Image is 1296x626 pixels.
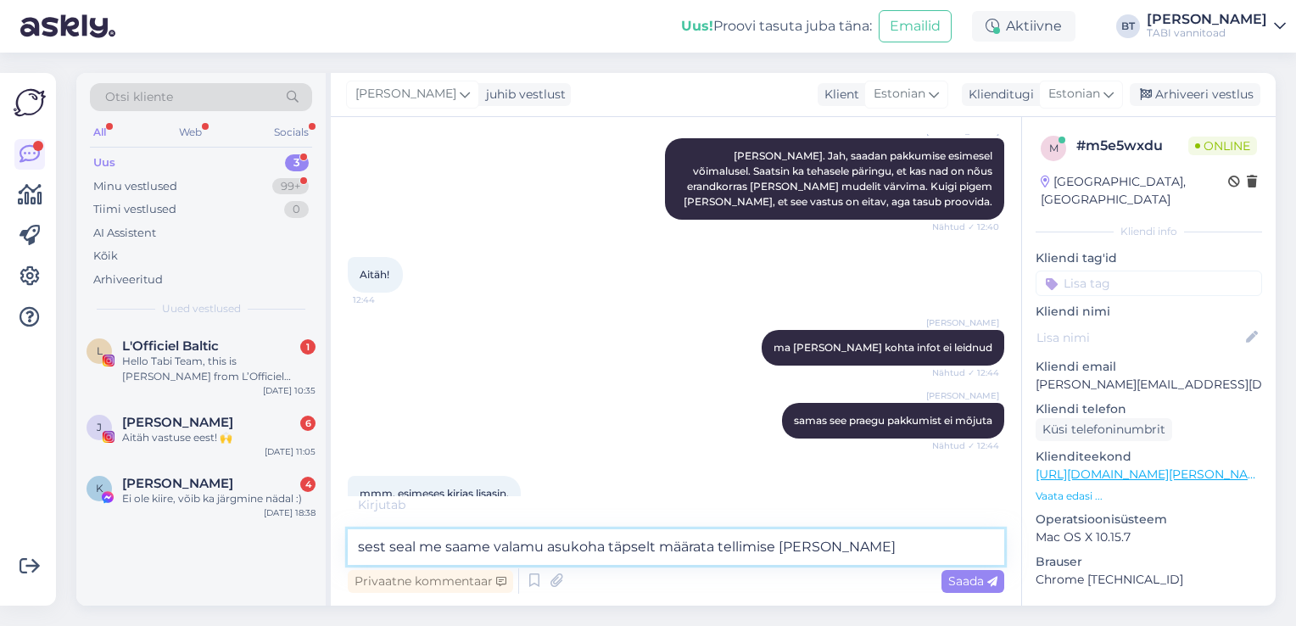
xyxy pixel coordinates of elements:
[265,445,316,458] div: [DATE] 11:05
[360,487,509,500] span: mmm, esimeses kirjas lisasin.
[14,87,46,119] img: Askly Logo
[348,496,1004,514] div: Kirjutab
[818,86,859,103] div: Klient
[405,497,408,512] span: .
[932,439,999,452] span: Nähtud ✓ 12:44
[122,491,316,506] div: Ei ole kiire, võib ka järgmine nädal :)
[684,149,995,208] span: [PERSON_NAME]. Jah, saadan pakkumise esimesel võimalusel. Saatsin ka tehasele päringu, et kas nad...
[1036,467,1270,482] a: [URL][DOMAIN_NAME][PERSON_NAME]
[300,339,316,355] div: 1
[176,121,205,143] div: Web
[360,268,389,281] span: Aitäh!
[1036,418,1172,441] div: Küsi telefoninumbrit
[97,344,103,357] span: L
[1036,448,1262,466] p: Klienditeekond
[93,248,118,265] div: Kõik
[355,85,456,103] span: [PERSON_NAME]
[93,178,177,195] div: Minu vestlused
[1036,328,1243,347] input: Lisa nimi
[1036,553,1262,571] p: Brauser
[122,338,219,354] span: L'Officiel Baltic
[1116,14,1140,38] div: BT
[932,221,999,233] span: Nähtud ✓ 12:40
[1036,400,1262,418] p: Kliendi telefon
[93,271,163,288] div: Arhiveeritud
[774,341,992,354] span: ma [PERSON_NAME] kohta infot ei leidnud
[948,573,997,589] span: Saada
[926,389,999,402] span: [PERSON_NAME]
[122,354,316,384] div: Hello Tabi Team, this is [PERSON_NAME] from L’Officiel Baltic. 🌿 We truly admire the creativity a...
[926,316,999,329] span: [PERSON_NAME]
[271,121,312,143] div: Socials
[1147,13,1286,40] a: [PERSON_NAME]TABI vannitoad
[284,201,309,218] div: 0
[97,421,102,433] span: J
[972,11,1075,42] div: Aktiivne
[122,476,233,491] span: Keithi Õunapu
[681,18,713,34] b: Uus!
[93,225,156,242] div: AI Assistent
[162,301,241,316] span: Uued vestlused
[874,85,925,103] span: Estonian
[122,430,316,445] div: Aitäh vastuse eest! 🙌
[1036,358,1262,376] p: Kliendi email
[932,366,999,379] span: Nähtud ✓ 12:44
[1147,13,1267,26] div: [PERSON_NAME]
[962,86,1034,103] div: Klienditugi
[1036,511,1262,528] p: Operatsioonisüsteem
[353,293,416,306] span: 12:44
[1036,249,1262,267] p: Kliendi tag'id
[300,477,316,492] div: 4
[264,506,316,519] div: [DATE] 18:38
[122,415,233,430] span: Jane Merela
[1048,85,1100,103] span: Estonian
[479,86,566,103] div: juhib vestlust
[105,88,173,106] span: Otsi kliente
[348,570,513,593] div: Privaatne kommentaar
[93,154,115,171] div: Uus
[1036,376,1262,394] p: [PERSON_NAME][EMAIL_ADDRESS][DOMAIN_NAME]
[1147,26,1267,40] div: TABI vannitoad
[1036,271,1262,296] input: Lisa tag
[1130,83,1260,106] div: Arhiveeri vestlus
[1188,137,1257,155] span: Online
[1036,528,1262,546] p: Mac OS X 10.15.7
[794,414,992,427] span: samas see praegu pakkumist ei mõjuta
[96,482,103,495] span: K
[90,121,109,143] div: All
[1036,224,1262,239] div: Kliendi info
[1036,489,1262,504] p: Vaata edasi ...
[879,10,952,42] button: Emailid
[263,384,316,397] div: [DATE] 10:35
[1076,136,1188,156] div: # m5e5wxdu
[1036,303,1262,321] p: Kliendi nimi
[300,416,316,431] div: 6
[1041,173,1228,209] div: [GEOGRAPHIC_DATA], [GEOGRAPHIC_DATA]
[1036,571,1262,589] p: Chrome [TECHNICAL_ID]
[272,178,309,195] div: 99+
[93,201,176,218] div: Tiimi vestlused
[1049,142,1059,154] span: m
[348,529,1004,565] textarea: sest seal me saame valamu asukoha täpselt määrata tellimise hetk
[285,154,309,171] div: 3
[681,16,872,36] div: Proovi tasuta juba täna:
